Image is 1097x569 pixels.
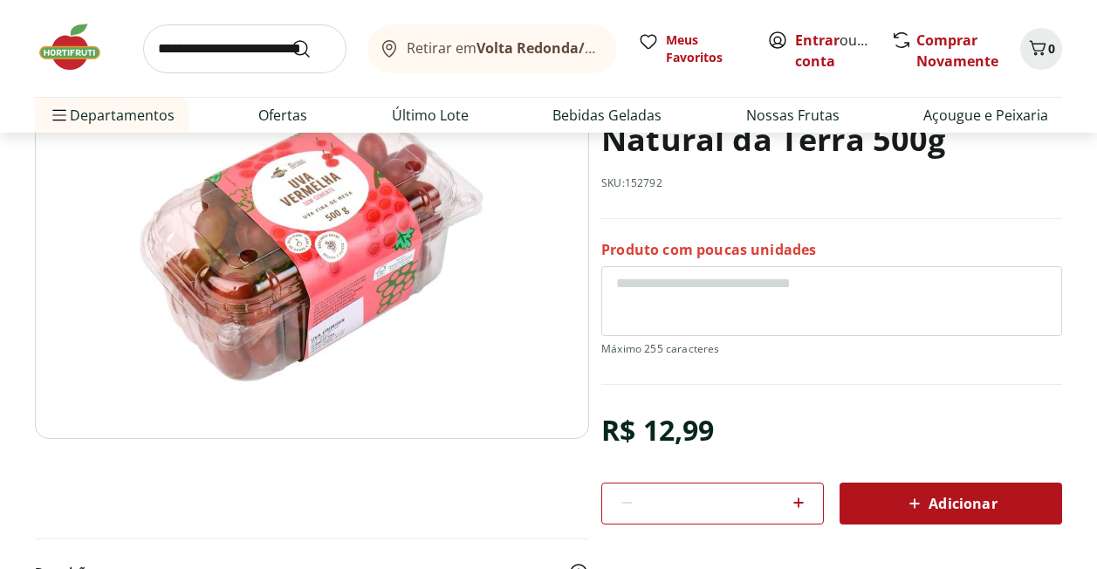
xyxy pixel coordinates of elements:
[1020,28,1062,70] button: Carrinho
[923,105,1048,126] a: Açougue e Peixaria
[407,40,600,56] span: Retirar em
[35,51,589,438] img: Uva Vermelha sem Semente Natural da Terra 500g
[904,493,997,514] span: Adicionar
[367,24,617,73] button: Retirar emVolta Redonda/[GEOGRAPHIC_DATA]
[143,24,346,73] input: search
[795,31,891,71] a: Criar conta
[552,105,662,126] a: Bebidas Geladas
[258,105,307,126] a: Ofertas
[795,30,873,72] span: ou
[601,176,662,190] p: SKU: 152792
[795,31,840,50] a: Entrar
[49,94,175,136] span: Departamentos
[49,94,70,136] button: Menu
[638,31,746,66] a: Meus Favoritos
[35,21,122,73] img: Hortifruti
[746,105,840,126] a: Nossas Frutas
[601,406,714,455] div: R$ 12,99
[392,105,469,126] a: Último Lote
[666,31,746,66] span: Meus Favoritos
[916,31,998,71] a: Comprar Novamente
[291,38,333,59] button: Submit Search
[1048,40,1055,57] span: 0
[840,483,1062,524] button: Adicionar
[477,38,729,58] b: Volta Redonda/[GEOGRAPHIC_DATA]
[601,240,816,259] p: Produto com poucas unidades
